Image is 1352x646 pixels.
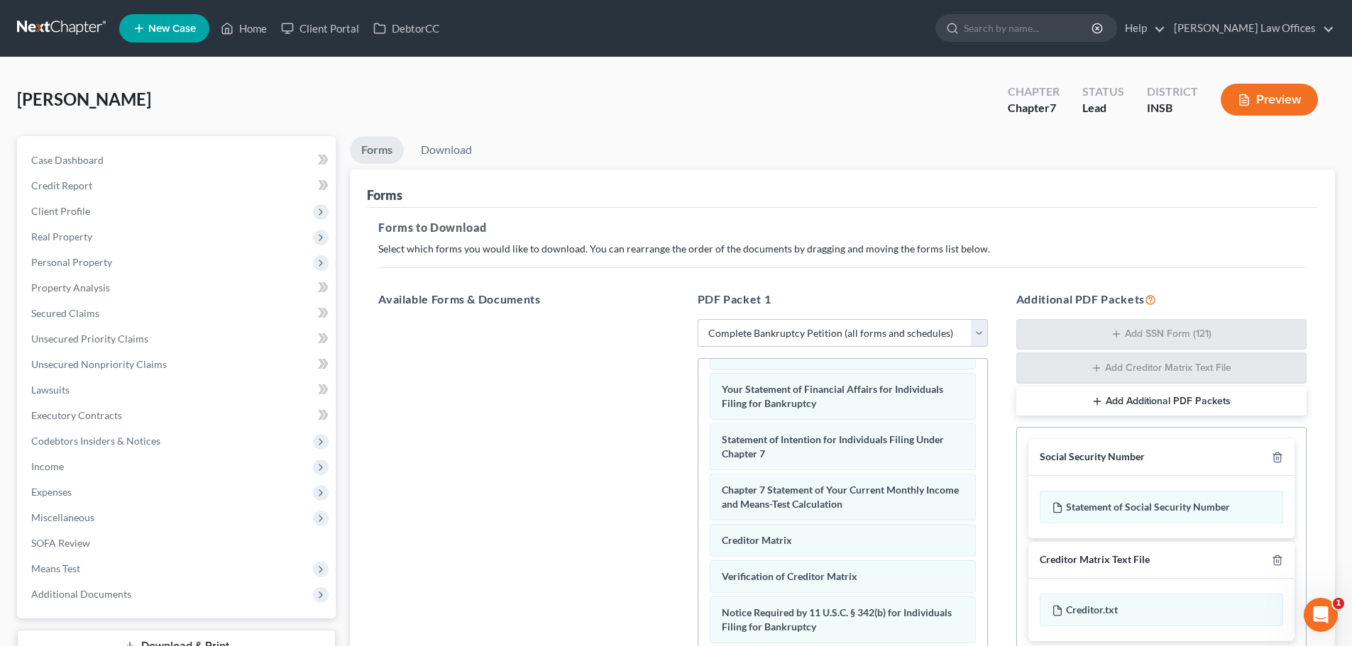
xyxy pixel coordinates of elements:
[31,256,112,268] span: Personal Property
[20,173,336,199] a: Credit Report
[31,511,94,523] span: Miscellaneous
[20,275,336,301] a: Property Analysis
[1167,16,1334,41] a: [PERSON_NAME] Law Offices
[1333,598,1344,609] span: 1
[378,242,1307,256] p: Select which forms you would like to download. You can rearrange the order of the documents by dr...
[1147,84,1198,100] div: District
[31,537,90,549] span: SOFA Review
[20,352,336,377] a: Unsecured Nonpriority Claims
[31,588,131,600] span: Additional Documents
[1008,100,1060,116] div: Chapter
[31,205,90,217] span: Client Profile
[722,606,952,633] span: Notice Required by 11 U.S.C. § 342(b) for Individuals Filing for Bankruptcy
[964,15,1094,41] input: Search by name...
[1040,450,1145,464] div: Social Security Number
[20,301,336,326] a: Secured Claims
[1016,352,1307,384] button: Add Creditor Matrix Text File
[31,562,80,574] span: Means Test
[1016,319,1307,350] button: Add SSN Form (121)
[1082,100,1124,116] div: Lead
[20,530,336,556] a: SOFA Review
[1221,84,1318,116] button: Preview
[1118,16,1165,41] a: Help
[1040,491,1283,523] div: Statement of Social Security Number
[20,403,336,428] a: Executory Contracts
[1147,100,1198,116] div: INSB
[31,486,72,498] span: Expenses
[31,358,167,370] span: Unsecured Nonpriority Claims
[148,23,196,34] span: New Case
[17,89,151,109] span: [PERSON_NAME]
[378,219,1307,236] h5: Forms to Download
[722,484,959,510] span: Chapter 7 Statement of Your Current Monthly Income and Means-Test Calculation
[366,16,446,41] a: DebtorCC
[214,16,274,41] a: Home
[367,186,402,204] div: Forms
[722,383,943,409] span: Your Statement of Financial Affairs for Individuals Filing for Bankruptcy
[31,179,92,191] span: Credit Report
[1040,594,1283,626] div: Creditor.txt
[31,154,104,166] span: Case Dashboard
[1304,598,1338,632] iframe: Intercom live chat
[31,230,92,243] span: Real Property
[31,460,64,472] span: Income
[1050,101,1056,114] span: 7
[1016,291,1307,308] h5: Additional PDF Packets
[31,384,70,396] span: Lawsuits
[20,147,336,173] a: Case Dashboard
[1008,84,1060,100] div: Chapter
[31,333,148,345] span: Unsecured Priority Claims
[698,291,988,308] h5: PDF Packet 1
[1016,386,1307,416] button: Add Additional PDF Packets
[274,16,366,41] a: Client Portal
[722,534,792,546] span: Creditor Matrix
[20,377,336,403] a: Lawsuits
[1040,553,1150,567] div: Creditor Matrix Text File
[350,136,404,164] a: Forms
[722,570,857,582] span: Verification of Creditor Matrix
[31,282,110,294] span: Property Analysis
[20,326,336,352] a: Unsecured Priority Claims
[722,433,944,460] span: Statement of Intention for Individuals Filing Under Chapter 7
[31,307,99,319] span: Secured Claims
[1082,84,1124,100] div: Status
[31,435,160,447] span: Codebtors Insiders & Notices
[410,136,483,164] a: Download
[378,291,669,308] h5: Available Forms & Documents
[31,409,122,421] span: Executory Contracts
